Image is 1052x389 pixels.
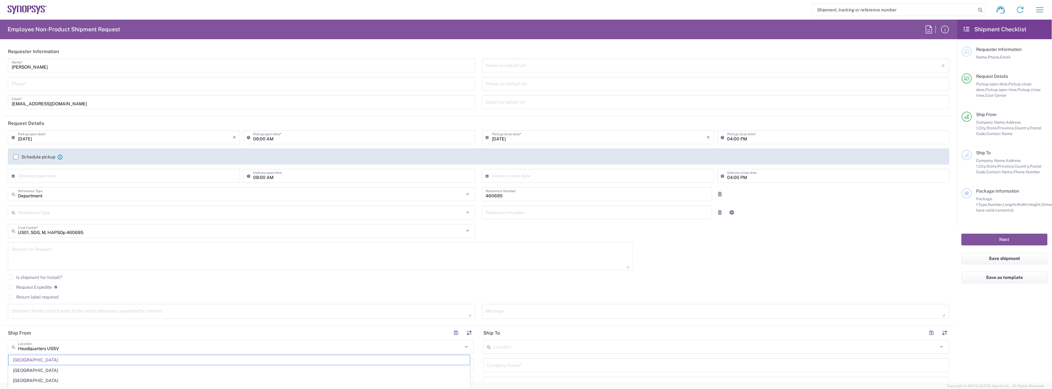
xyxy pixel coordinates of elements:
span: Email [1000,55,1011,59]
i: × [233,132,236,142]
span: [GEOGRAPHIC_DATA] [9,355,470,365]
span: Contact Name, [987,170,1014,174]
button: Save shipment [962,253,1048,264]
span: Copyright © [DATE]-[DATE] Agistix Inc., All Rights Reserved [947,383,1044,389]
span: Country, [1015,126,1030,130]
span: Phone, [988,55,1000,59]
span: [GEOGRAPHIC_DATA] [9,376,470,386]
span: Number, [988,202,1003,207]
span: Request Details [976,74,1008,79]
span: Length, [1003,202,1017,207]
button: Save as template [962,272,1048,283]
span: Name, [976,55,988,59]
span: Pickup open date, [976,82,1009,86]
span: Ship From [976,112,997,117]
i: × [707,132,710,142]
span: Country, [1015,164,1030,169]
input: Shipment, tracking or reference number [812,4,976,16]
span: State/Province, [987,164,1015,169]
span: City, [979,164,987,169]
h2: Request Details [8,120,44,127]
span: Type, [979,202,988,207]
span: Requester Information [976,47,1022,52]
h2: Shipment Checklist [963,26,1027,33]
label: Schedule pickup [13,154,55,159]
h2: Ship To [483,330,500,336]
label: Request Expedite [8,285,52,290]
h2: Employee Non-Product Shipment Request [8,26,120,33]
a: Add Reference [728,208,737,217]
span: Ship To [976,150,991,155]
label: Return label required [8,294,58,299]
span: [GEOGRAPHIC_DATA] [9,366,470,375]
span: Pickup open time, [986,87,1018,92]
h2: Ship From [8,330,31,336]
span: Width, [1017,202,1029,207]
span: Package Information [976,188,1019,194]
button: Next [962,234,1048,245]
span: Phone Number [1014,170,1041,174]
span: Company Name, [976,158,1006,163]
label: Is shipment for Install? [8,275,62,280]
h2: Requester Information [8,48,59,55]
span: Contact Name [987,131,1013,136]
span: City, [979,126,987,130]
span: Cost Center [986,93,1007,98]
span: State/Province, [987,126,1015,130]
span: Package 1: [976,196,993,207]
a: Remove Reference [716,190,725,199]
a: Remove Reference [716,208,725,217]
span: Height, [1029,202,1042,207]
span: Company Name, [976,120,1006,125]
